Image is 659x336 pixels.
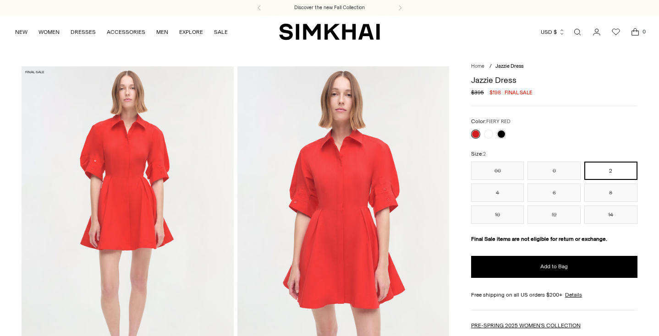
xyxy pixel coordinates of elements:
[471,117,511,126] label: Color:
[607,23,625,41] a: Wishlist
[156,22,168,42] a: MEN
[540,263,568,271] span: Add to Bag
[588,23,606,41] a: Go to the account page
[471,150,486,158] label: Size:
[214,22,228,42] a: SALE
[471,184,524,202] button: 4
[527,206,581,224] button: 12
[565,291,582,299] a: Details
[640,27,648,36] span: 0
[71,22,96,42] a: DRESSES
[107,22,145,42] a: ACCESSORIES
[471,63,637,70] nav: breadcrumbs
[471,76,637,84] h1: Jazzie Dress
[584,162,637,180] button: 2
[527,162,581,180] button: 0
[541,22,565,42] button: USD $
[471,206,524,224] button: 10
[489,63,492,70] div: /
[584,184,637,202] button: 8
[294,4,365,11] a: Discover the new Fall Collection
[527,184,581,202] button: 6
[471,63,484,69] a: Home
[471,236,607,242] strong: Final Sale items are not eligible for return or exchange.
[486,119,511,125] span: FIERY RED
[279,23,380,41] a: SIMKHAI
[626,23,644,41] a: Open cart modal
[471,162,524,180] button: 00
[15,22,27,42] a: NEW
[584,206,637,224] button: 14
[471,88,484,97] s: $395
[38,22,60,42] a: WOMEN
[483,151,486,157] span: 2
[489,88,501,97] span: $198
[471,256,637,278] button: Add to Bag
[471,291,637,299] div: Free shipping on all US orders $200+
[495,63,523,69] span: Jazzie Dress
[179,22,203,42] a: EXPLORE
[568,23,587,41] a: Open search modal
[471,322,581,329] a: PRE-SPRING 2025 WOMEN'S COLLECTION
